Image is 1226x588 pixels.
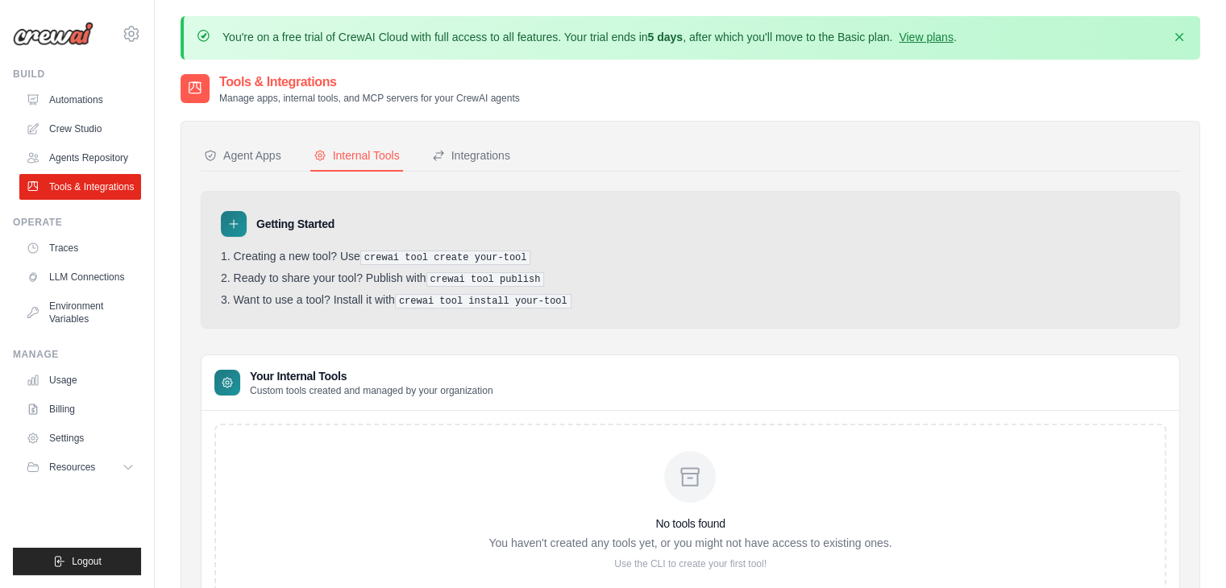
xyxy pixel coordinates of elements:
[72,555,102,568] span: Logout
[1145,511,1226,588] iframe: Chat Widget
[647,31,683,43] strong: 5 days
[19,116,141,142] a: Crew Studio
[488,535,891,551] p: You haven't created any tools yet, or you might not have access to existing ones.
[899,31,953,43] a: View plans
[221,271,1160,287] li: Ready to share your tool? Publish with
[13,22,94,46] img: Logo
[13,548,141,575] button: Logout
[222,29,957,45] p: You're on a free trial of CrewAI Cloud with full access to all features. Your trial ends in , aft...
[314,147,400,164] div: Internal Tools
[49,461,95,474] span: Resources
[219,72,520,92] h2: Tools & Integrations
[360,251,531,265] pre: crewai tool create your-tool
[429,141,513,172] button: Integrations
[19,87,141,113] a: Automations
[13,68,141,81] div: Build
[19,264,141,290] a: LLM Connections
[19,174,141,200] a: Tools & Integrations
[250,368,493,384] h3: Your Internal Tools
[395,294,571,308] pre: crewai tool install your-tool
[204,147,281,164] div: Agent Apps
[256,216,335,232] h3: Getting Started
[250,384,493,397] p: Custom tools created and managed by your organization
[488,557,891,570] p: Use the CLI to create your first tool!
[488,516,891,532] h3: No tools found
[13,216,141,229] div: Operate
[219,92,520,105] p: Manage apps, internal tools, and MCP servers for your CrewAI agents
[432,147,510,164] div: Integrations
[221,293,1160,308] li: Want to use a tool? Install it with
[426,272,545,287] pre: crewai tool publish
[19,454,141,480] button: Resources
[19,145,141,171] a: Agents Repository
[19,367,141,393] a: Usage
[221,250,1160,265] li: Creating a new tool? Use
[310,141,403,172] button: Internal Tools
[13,348,141,361] div: Manage
[201,141,285,172] button: Agent Apps
[19,293,141,332] a: Environment Variables
[19,396,141,422] a: Billing
[19,235,141,261] a: Traces
[19,425,141,451] a: Settings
